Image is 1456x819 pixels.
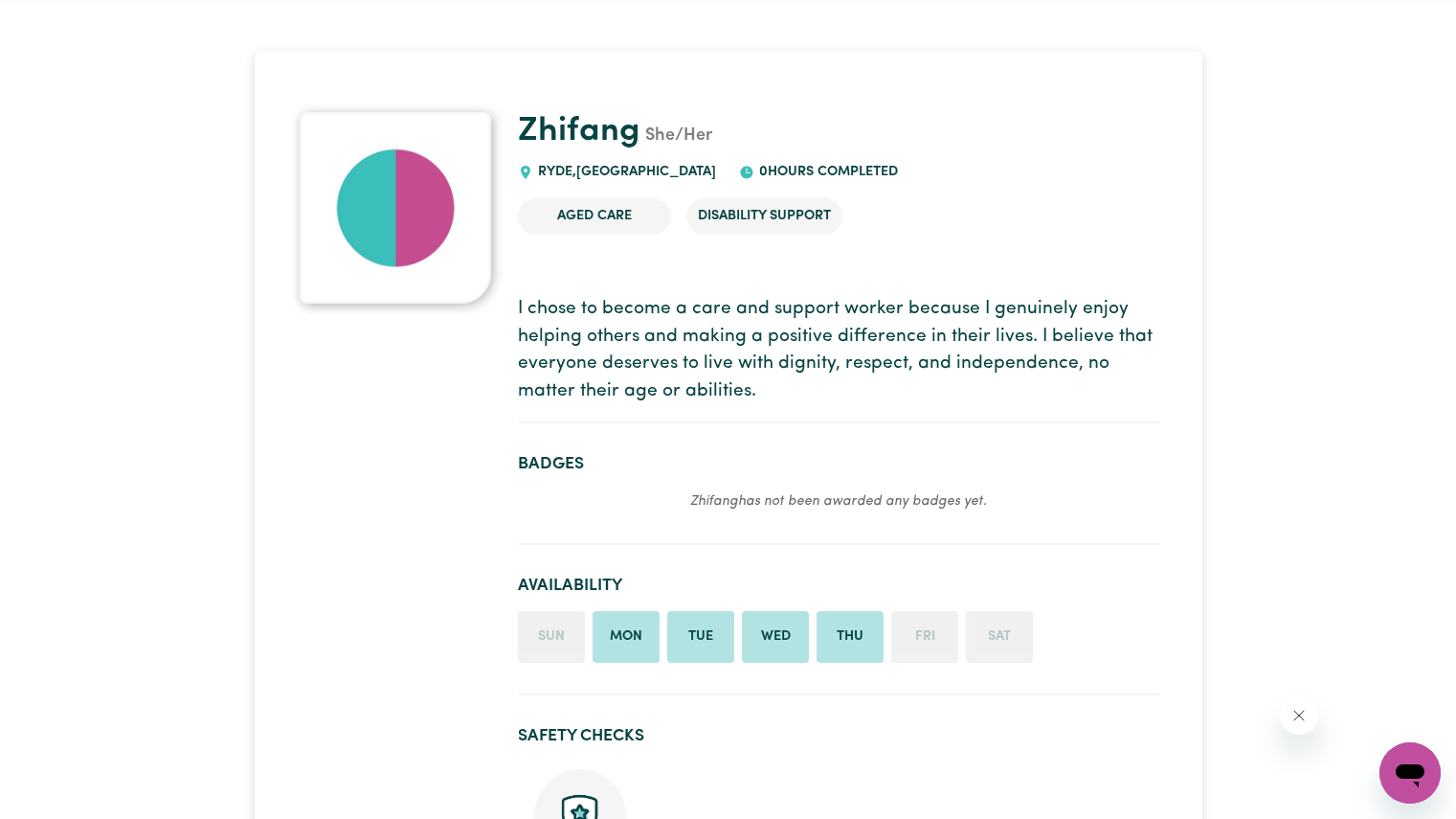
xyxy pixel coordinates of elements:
span: She/Her [639,127,712,145]
h2: Safety Checks [518,726,1160,746]
img: Zhifang [300,112,491,304]
em: Zhifang has not been awarded any badges yet. [690,494,987,509]
iframe: Close message [1280,696,1318,735]
li: Unavailable on Sunday [518,611,585,663]
li: Aged Care [518,198,671,235]
span: Need any help? [11,13,116,29]
li: Available on Monday [593,611,660,663]
li: Available on Tuesday [667,611,734,663]
li: Disability Support [686,198,842,235]
li: Unavailable on Friday [891,611,958,663]
li: Unavailable on Saturday [966,611,1033,663]
span: RYDE , [GEOGRAPHIC_DATA] [533,165,716,179]
h2: Availability [518,576,1160,596]
iframe: Button to launch messaging window [1379,742,1441,804]
span: 0 hours completed [754,165,898,179]
a: Zhifang's profile picture' [297,112,496,304]
h2: Badges [518,454,1160,474]
a: Zhifang [518,115,639,148]
li: Available on Wednesday [742,611,809,663]
li: Available on Thursday [817,611,884,663]
p: I chose to become a care and support worker because I genuinely enjoy helping others and making a... [518,296,1160,406]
